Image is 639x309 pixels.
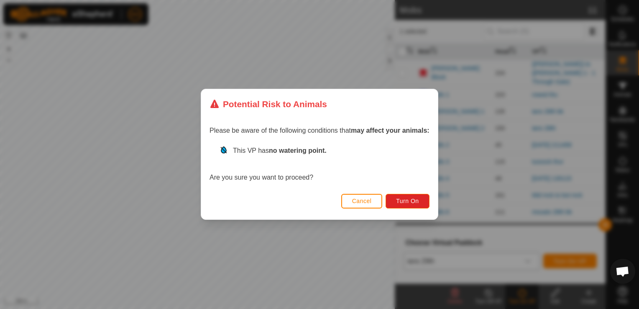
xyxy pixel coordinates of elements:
[210,127,429,134] span: Please be aware of the following conditions that
[210,98,327,111] div: Potential Risk to Animals
[341,194,383,209] button: Cancel
[269,147,327,154] strong: no watering point.
[210,146,429,183] div: Are you sure you want to proceed?
[351,127,429,134] strong: may affect your animals:
[386,194,429,209] button: Turn On
[233,147,327,154] span: This VP has
[352,198,372,205] span: Cancel
[610,259,635,284] a: Open chat
[396,198,419,205] span: Turn On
